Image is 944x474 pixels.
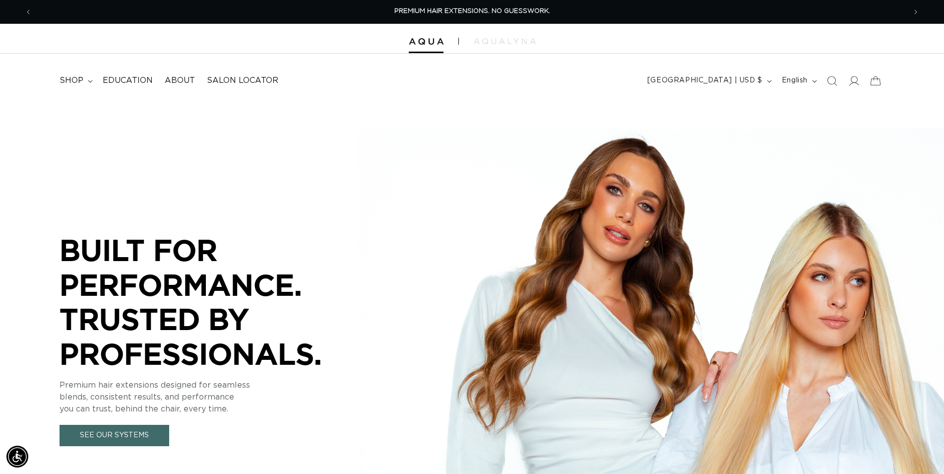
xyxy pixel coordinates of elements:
[647,75,762,86] span: [GEOGRAPHIC_DATA] | USD $
[782,75,808,86] span: English
[60,75,83,86] span: shop
[409,38,443,45] img: Aqua Hair Extensions
[201,69,284,92] a: Salon Locator
[54,69,97,92] summary: shop
[474,38,536,44] img: aqualyna.com
[905,2,927,21] button: Next announcement
[60,425,169,446] a: See Our Systems
[103,75,153,86] span: Education
[821,70,843,92] summary: Search
[776,71,821,90] button: English
[165,75,195,86] span: About
[207,75,278,86] span: Salon Locator
[394,8,550,14] span: PREMIUM HAIR EXTENSIONS. NO GUESSWORK.
[60,233,357,371] p: BUILT FOR PERFORMANCE. TRUSTED BY PROFESSIONALS.
[641,71,776,90] button: [GEOGRAPHIC_DATA] | USD $
[17,2,39,21] button: Previous announcement
[6,446,28,468] div: Accessibility Menu
[97,69,159,92] a: Education
[159,69,201,92] a: About
[60,379,357,415] p: Premium hair extensions designed for seamless blends, consistent results, and performance you can...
